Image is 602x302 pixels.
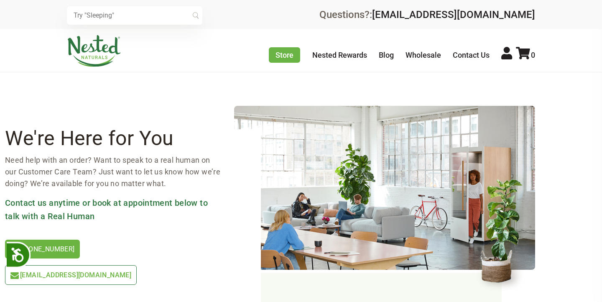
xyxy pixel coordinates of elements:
[5,265,137,285] a: [EMAIL_ADDRESS][DOMAIN_NAME]
[269,47,300,63] a: Store
[473,169,535,294] img: contact-header-flower.png
[234,106,535,270] img: contact-header.png
[5,240,80,258] a: [PHONE_NUMBER]
[319,10,535,20] div: Questions?:
[453,51,490,59] a: Contact Us
[67,6,202,25] input: Try "Sleeping"
[10,272,19,279] img: icon-email-light-green.svg
[516,51,535,59] a: 0
[5,154,221,189] p: Need help with an order? Want to speak to a real human on our Customer Care Team? Just want to le...
[67,35,121,67] img: Nested Naturals
[379,51,394,59] a: Blog
[372,9,535,20] a: [EMAIL_ADDRESS][DOMAIN_NAME]
[531,51,535,59] span: 0
[5,196,221,223] h3: Contact us anytime or book at appointment below to talk with a Real Human
[312,51,367,59] a: Nested Rewards
[406,51,441,59] a: Wholesale
[20,271,131,279] span: [EMAIL_ADDRESS][DOMAIN_NAME]
[5,129,221,148] h2: We're Here for You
